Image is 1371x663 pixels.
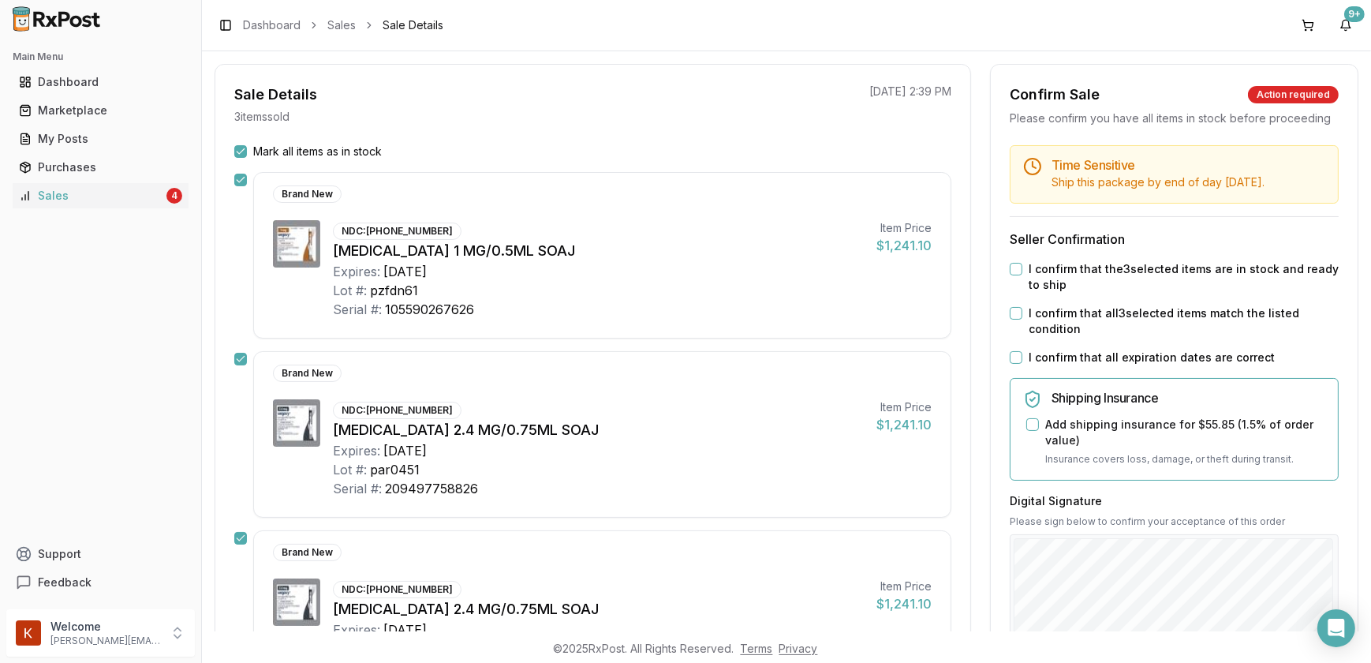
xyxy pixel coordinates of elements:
span: Ship this package by end of day [DATE] . [1052,175,1265,189]
div: Please confirm you have all items in stock before proceeding [1010,110,1339,126]
h5: Time Sensitive [1052,159,1325,171]
a: My Posts [13,125,189,153]
div: [MEDICAL_DATA] 1 MG/0.5ML SOAJ [333,240,864,262]
div: $1,241.10 [876,236,932,255]
div: 4 [166,188,182,204]
button: My Posts [6,126,195,152]
div: Serial #: [333,300,382,319]
a: Sales [327,17,356,33]
span: Feedback [38,575,92,590]
p: Insurance covers loss, damage, or theft during transit. [1045,451,1325,467]
div: Lot #: [333,281,367,300]
a: Terms [741,642,773,655]
h3: Seller Confirmation [1010,230,1339,249]
div: Expires: [333,262,380,281]
img: Wegovy 2.4 MG/0.75ML SOAJ [273,399,320,447]
div: Serial #: [333,479,382,498]
div: 9+ [1344,6,1365,22]
div: NDC: [PHONE_NUMBER] [333,581,461,598]
button: 9+ [1333,13,1358,38]
a: Privacy [779,642,818,655]
div: Dashboard [19,74,182,90]
div: Expires: [333,620,380,639]
div: Confirm Sale [1010,84,1100,106]
h5: Shipping Insurance [1052,391,1325,404]
a: Purchases [13,153,189,182]
div: Item Price [876,399,932,415]
div: [DATE] [383,262,427,281]
label: I confirm that all expiration dates are correct [1029,350,1275,365]
div: [DATE] [383,441,427,460]
div: $1,241.10 [876,594,932,613]
a: Sales4 [13,182,189,210]
a: Dashboard [243,17,301,33]
p: [DATE] 2:39 PM [869,84,951,99]
div: Expires: [333,441,380,460]
label: Mark all items as in stock [253,144,382,159]
div: Brand New [273,185,342,203]
div: 105590267626 [385,300,474,319]
img: Wegovy 1 MG/0.5ML SOAJ [273,220,320,268]
div: Sale Details [234,84,317,106]
div: Item Price [876,220,932,236]
div: Marketplace [19,103,182,118]
div: My Posts [19,131,182,147]
div: NDC: [PHONE_NUMBER] [333,223,461,240]
a: Dashboard [13,68,189,96]
button: Feedback [6,568,195,597]
div: Sales [19,188,163,204]
label: I confirm that the 3 selected items are in stock and ready to ship [1029,261,1339,293]
img: RxPost Logo [6,6,107,32]
a: Marketplace [13,96,189,125]
p: [PERSON_NAME][EMAIL_ADDRESS][DOMAIN_NAME] [50,635,160,647]
div: 209497758826 [385,479,478,498]
img: User avatar [16,620,41,646]
p: Welcome [50,619,160,635]
div: $1,241.10 [876,415,932,434]
div: [MEDICAL_DATA] 2.4 MG/0.75ML SOAJ [333,419,864,441]
div: Action required [1248,86,1339,103]
div: Purchases [19,159,182,175]
div: NDC: [PHONE_NUMBER] [333,402,461,419]
div: Lot #: [333,460,367,479]
h2: Main Menu [13,51,189,63]
button: Dashboard [6,69,195,95]
p: 3 item s sold [234,109,290,125]
button: Sales4 [6,183,195,208]
div: [DATE] [383,620,427,639]
div: Brand New [273,544,342,561]
div: Item Price [876,579,932,594]
span: Sale Details [383,17,443,33]
div: pzfdn61 [370,281,418,300]
button: Marketplace [6,98,195,123]
label: I confirm that all 3 selected items match the listed condition [1029,305,1339,337]
nav: breadcrumb [243,17,443,33]
div: Open Intercom Messenger [1317,609,1355,647]
div: par0451 [370,460,420,479]
p: Please sign below to confirm your acceptance of this order [1010,515,1339,528]
div: [MEDICAL_DATA] 2.4 MG/0.75ML SOAJ [333,598,864,620]
button: Support [6,540,195,568]
div: Brand New [273,365,342,382]
h3: Digital Signature [1010,493,1339,509]
button: Purchases [6,155,195,180]
img: Wegovy 2.4 MG/0.75ML SOAJ [273,579,320,626]
label: Add shipping insurance for $55.85 ( 1.5 % of order value) [1045,417,1325,448]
